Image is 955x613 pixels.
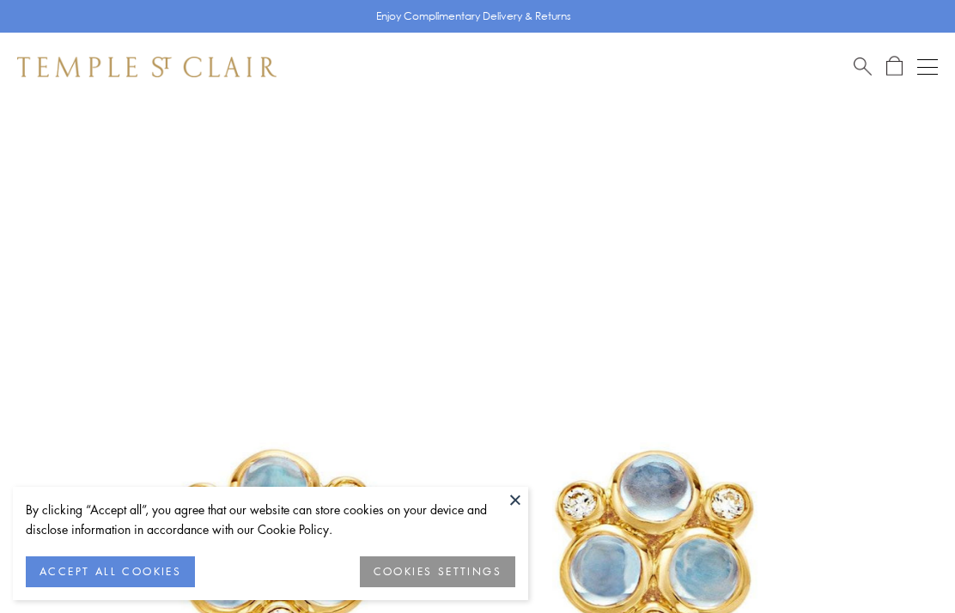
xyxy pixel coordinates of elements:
iframe: Gorgias live chat messenger [869,532,938,596]
p: Enjoy Complimentary Delivery & Returns [376,8,571,25]
a: Open Shopping Bag [886,56,903,77]
button: COOKIES SETTINGS [360,556,515,587]
button: ACCEPT ALL COOKIES [26,556,195,587]
a: Search [854,56,872,77]
button: Open navigation [917,57,938,77]
div: By clicking “Accept all”, you agree that our website can store cookies on your device and disclos... [26,500,515,539]
img: Temple St. Clair [17,57,277,77]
